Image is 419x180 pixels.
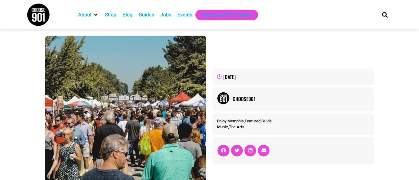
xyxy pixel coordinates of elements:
a: Enjoy Memphis [217,119,244,123]
a: Events [177,11,192,19]
a: Jobs [160,11,171,19]
a: Music [217,125,228,129]
a: Get Choose901 Emails [202,11,252,19]
a: Guide [261,119,272,123]
div: Share on linkedin [244,145,256,156]
a: Shop [105,11,116,19]
a: Choose901 [233,95,369,103]
nav: Main nav [75,10,372,20]
a: Blog [123,11,132,19]
span: , , [217,119,272,123]
a: Guides [139,11,154,19]
div: Share on twitter [231,145,243,156]
a: Featured [245,119,261,123]
div: About [75,10,102,20]
div: Share on facebook [217,145,229,156]
span: , [217,125,244,129]
a: The Arts [229,125,244,129]
div: Search [380,10,390,20]
img: Picture of Choose901 [217,92,230,104]
div: Share on email [258,145,270,156]
time: [DATE] [223,73,236,81]
a: About [78,11,91,19]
